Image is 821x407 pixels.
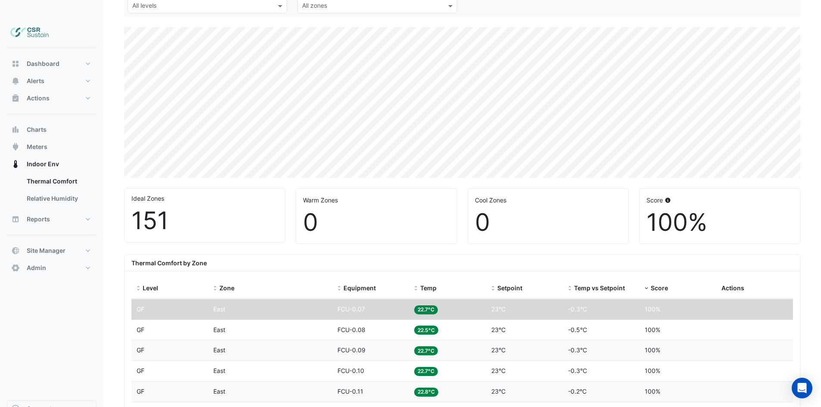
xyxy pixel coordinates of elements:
span: GF [137,388,144,395]
span: Level [143,284,158,292]
span: Actions [721,284,744,292]
span: East [213,367,225,374]
span: -0.5°C [568,326,587,333]
span: 100% [645,388,660,395]
span: Zone [219,284,234,292]
app-icon: Actions [11,94,20,103]
span: 22.8°C [414,388,438,397]
span: 22.7°C [414,305,438,314]
app-icon: Dashboard [11,59,20,68]
button: Indoor Env [7,155,97,173]
span: 100% [645,326,660,333]
span: 22.5°C [414,326,438,335]
button: Reports [7,211,97,228]
span: 23°C [491,326,506,333]
span: 22.7°C [414,346,438,355]
div: 151 [131,206,278,235]
span: Meters [27,143,47,151]
div: Indoor Env [7,173,97,211]
span: Dashboard [27,59,59,68]
span: 23°C [491,367,506,374]
span: Indoor Env [27,160,59,168]
span: -0.3°C [568,305,587,313]
span: Reports [27,215,50,224]
b: Thermal Comfort by Zone [131,259,207,267]
div: Warm Zones [303,196,450,205]
span: Alerts [27,77,44,85]
span: Actions [27,94,50,103]
span: FCU-0.08 [337,326,365,333]
span: 23°C [491,346,506,354]
span: Setpoint [497,284,522,292]
span: GF [137,346,144,354]
span: GF [137,367,144,374]
span: FCU-0.07 [337,305,365,313]
app-icon: Reports [11,215,20,224]
img: Company Logo [10,24,49,41]
app-icon: Meters [11,143,20,151]
app-icon: Indoor Env [11,160,20,168]
span: 23°C [491,388,506,395]
app-icon: Charts [11,125,20,134]
button: Actions [7,90,97,107]
div: Ideal Zones [131,194,278,203]
span: East [213,305,225,313]
div: 0 [303,208,450,237]
button: Meters [7,138,97,155]
span: 23°C [491,305,506,313]
span: 100% [645,367,660,374]
span: -0.3°C [568,346,587,354]
button: Dashboard [7,55,97,72]
span: 22.7°C [414,367,438,376]
div: 100% [646,208,793,237]
app-icon: Alerts [11,77,20,85]
button: Site Manager [7,242,97,259]
span: -0.2°C [568,388,587,395]
span: Equipment [343,284,376,292]
button: Admin [7,259,97,277]
span: Score [651,284,668,292]
span: Admin [27,264,46,272]
div: All levels [131,1,156,12]
span: 100% [645,305,660,313]
div: Cool Zones [475,196,621,205]
span: FCU-0.10 [337,367,364,374]
span: Temp [420,284,437,292]
div: All zones [301,1,327,12]
div: Score [646,196,793,205]
span: Site Manager [27,246,66,255]
span: 100% [645,346,660,354]
span: FCU-0.11 [337,388,363,395]
span: Charts [27,125,47,134]
span: East [213,388,225,395]
span: GF [137,305,144,313]
span: -0.3°C [568,367,587,374]
span: Temp vs Setpoint [574,284,625,292]
div: Open Intercom Messenger [792,378,812,398]
span: East [213,346,225,354]
span: GF [137,326,144,333]
div: 0 [475,208,621,237]
span: FCU-0.09 [337,346,365,354]
app-icon: Admin [11,264,20,272]
a: Thermal Comfort [20,173,97,190]
a: Relative Humidity [20,190,97,207]
span: East [213,326,225,333]
button: Alerts [7,72,97,90]
button: Charts [7,121,97,138]
app-icon: Site Manager [11,246,20,255]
